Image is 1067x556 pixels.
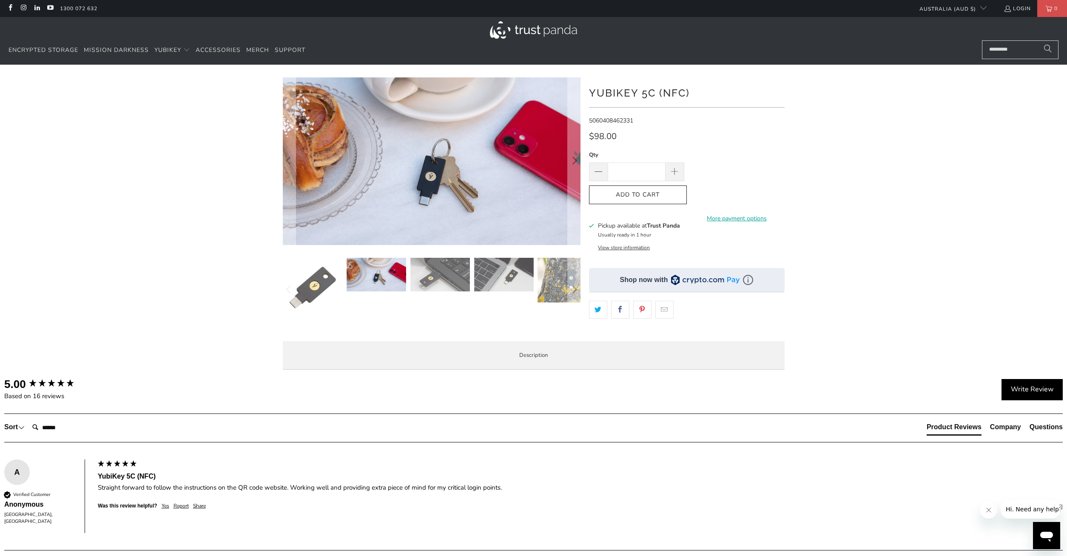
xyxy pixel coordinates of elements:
[6,5,14,12] a: Trust Panda Australia on Facebook
[98,502,157,510] div: Was this review helpful?
[210,503,1063,510] div: [DATE]
[282,258,296,322] button: Previous
[196,46,241,54] span: Accessories
[84,46,149,54] span: Mission Darkness
[4,376,26,392] div: 5.00
[275,40,305,60] a: Support
[589,301,607,319] a: Share this on Twitter
[9,40,305,60] nav: Translation missing: en.navigation.header.main_nav
[1001,500,1060,519] iframe: Message from company
[29,419,97,436] input: Search
[410,258,470,291] img: YubiKey 5C (NFC) - Trust Panda
[567,77,581,245] button: Next
[196,40,241,60] a: Accessories
[982,40,1058,59] input: Search...
[282,77,296,245] button: Previous
[4,392,94,401] div: Based on 16 reviews
[927,422,982,432] div: Product Reviews
[154,40,190,60] summary: YubiKey
[282,77,580,245] a: YubiKey 5C (NFC) - Trust Panda
[598,231,651,238] small: Usually ready in 1 hour
[46,5,54,12] a: Trust Panda Australia on YouTube
[98,472,1063,481] div: YubiKey 5C (NFC)
[20,5,27,12] a: Trust Panda Australia on Instagram
[4,500,76,509] div: Anonymous
[283,341,785,370] label: Description
[647,222,680,230] b: Trust Panda
[347,258,406,291] img: YubiKey 5C (NFC) - Trust Panda
[9,40,78,60] a: Encrypted Storage
[97,459,137,470] div: 5 star rating
[4,511,76,525] div: [GEOGRAPHIC_DATA], [GEOGRAPHIC_DATA]
[567,258,581,322] button: Next
[4,376,94,392] div: Overall product rating out of 5: 5.00
[1030,422,1063,432] div: Questions
[589,150,684,160] label: Qty
[154,46,181,54] span: YubiKey
[598,191,678,199] span: Add to Cart
[927,422,1063,439] div: Reviews Tabs
[5,6,61,13] span: Hi. Need any help?
[598,221,680,230] h3: Pickup available at
[246,46,269,54] span: Merch
[28,378,75,390] div: 5.00 star rating
[1004,4,1031,13] a: Login
[538,258,597,302] img: YubiKey 5C (NFC) - Trust Panda
[980,502,997,519] iframe: Close message
[589,117,633,125] span: 5060408462331
[193,502,206,510] div: Share
[598,244,650,251] button: View store information
[60,4,97,13] a: 1300 072 632
[283,258,342,317] img: YubiKey 5C (NFC) - Trust Panda
[589,131,617,142] span: $98.00
[620,275,668,285] div: Shop now with
[589,84,785,101] h1: YubiKey 5C (NFC)
[1037,40,1058,59] button: Search
[13,491,51,498] div: Verified Customer
[689,214,785,223] a: More payment options
[33,5,40,12] a: Trust Panda Australia on LinkedIn
[4,422,25,432] div: Sort
[990,422,1021,432] div: Company
[633,301,652,319] a: Share this on Pinterest
[9,46,78,54] span: Encrypted Storage
[611,301,629,319] a: Share this on Facebook
[1002,379,1063,400] div: Write Review
[4,466,30,479] div: A
[174,502,189,510] div: Report
[98,483,1063,492] div: Straight forward to follow the instructions on the QR code website. Working well and providing ex...
[474,258,534,291] img: YubiKey 5C (NFC) - Trust Panda
[490,21,577,39] img: Trust Panda Australia
[84,40,149,60] a: Mission Darkness
[275,46,305,54] span: Support
[162,502,169,510] div: Yes
[589,185,687,205] button: Add to Cart
[246,40,269,60] a: Merch
[655,301,674,319] a: Email this to a friend
[1033,522,1060,549] iframe: Button to launch messaging window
